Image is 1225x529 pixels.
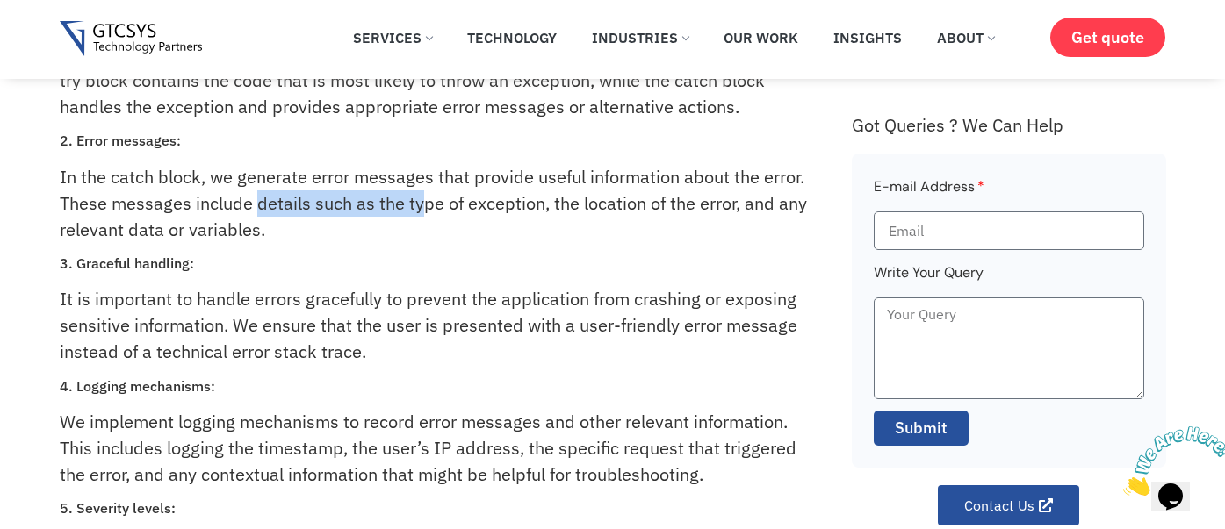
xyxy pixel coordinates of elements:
[852,114,1166,136] div: Got Queries ? We Can Help
[820,18,915,57] a: Insights
[579,18,702,57] a: Industries
[964,498,1034,512] span: Contact Us
[874,175,1144,457] form: Faq Form
[874,261,984,297] label: Write Your Query
[874,175,984,211] label: E-mail Address
[60,164,812,243] p: In the catch block, we generate error messages that provide useful information about the error. T...
[60,286,812,365] p: It is important to handle errors gracefully to prevent the application from crashing or exposing ...
[60,500,812,517] h3: 5. Severity levels:
[1050,18,1165,57] a: Get quote
[938,485,1079,525] a: Contact Us
[1071,28,1144,46] span: Get quote
[60,378,812,395] h3: 4. Logging mechanisms:
[874,211,1144,250] input: Email
[60,21,203,57] img: Gtcsys logo
[60,41,812,120] p: We use try-catch blocks to catch exceptions that may occur during the execution of code. The try ...
[874,411,969,446] button: Submit
[710,18,811,57] a: Our Work
[60,255,812,272] h3: 3. Graceful handling:
[7,7,116,76] img: Chat attention grabber
[454,18,570,57] a: Technology
[1116,419,1225,503] iframe: chat widget
[895,417,948,440] span: Submit
[60,132,812,149] h3: 2. Error messages:
[60,409,812,488] p: We implement logging mechanisms to record error messages and other relevant information. This inc...
[340,18,445,57] a: Services
[924,18,1007,57] a: About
